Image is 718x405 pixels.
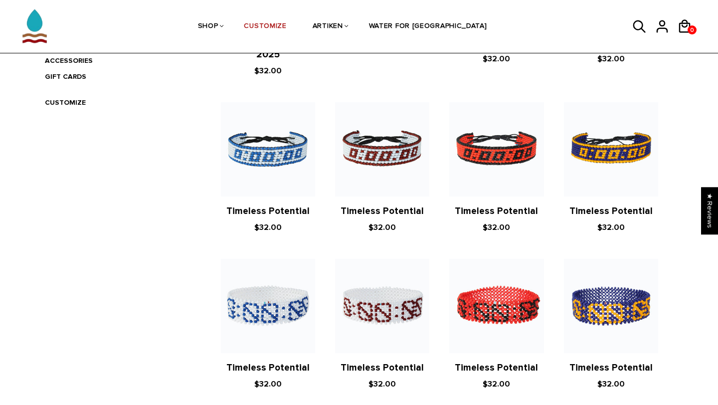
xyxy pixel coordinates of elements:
[688,25,697,34] a: 0
[45,98,86,107] a: CUSTOMIZE
[597,379,625,389] span: $32.00
[483,222,510,232] span: $32.00
[254,66,282,76] span: $32.00
[341,362,424,374] a: Timeless Potential
[688,24,697,36] span: 0
[244,0,286,53] a: CUSTOMIZE
[569,205,653,217] a: Timeless Potential
[198,0,218,53] a: SHOP
[341,205,424,217] a: Timeless Potential
[455,362,538,374] a: Timeless Potential
[455,205,538,217] a: Timeless Potential
[597,54,625,64] span: $32.00
[45,56,93,65] a: ACCESSORIES
[569,362,653,374] a: Timeless Potential
[368,379,396,389] span: $32.00
[483,379,510,389] span: $32.00
[45,72,86,81] a: GIFT CARDS
[254,222,282,232] span: $32.00
[369,0,487,53] a: WATER FOR [GEOGRAPHIC_DATA]
[313,0,343,53] a: ARTIKEN
[368,222,396,232] span: $32.00
[226,205,310,217] a: Timeless Potential
[254,379,282,389] span: $32.00
[597,222,625,232] span: $32.00
[226,362,310,374] a: Timeless Potential
[701,187,718,234] div: Click to open Judge.me floating reviews tab
[483,54,510,64] span: $32.00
